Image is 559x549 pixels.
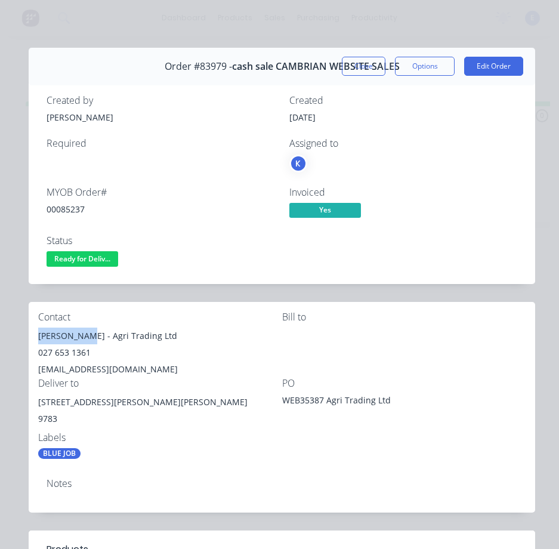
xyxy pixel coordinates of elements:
div: Created [289,95,518,106]
div: [EMAIL_ADDRESS][DOMAIN_NAME] [38,361,282,378]
div: Invoiced [289,187,518,198]
span: Ready for Deliv... [47,251,118,266]
div: BLUE JOB [38,448,81,459]
div: Labels [38,432,282,443]
div: 027 653 1361 [38,344,282,361]
span: cash sale CAMBRIAN WEBSITE SALES [232,61,400,72]
div: PO [282,378,526,389]
button: Options [395,57,455,76]
div: Contact [38,311,282,323]
div: MYOB Order # [47,187,275,198]
div: [PERSON_NAME] - Agri Trading Ltd027 653 1361[EMAIL_ADDRESS][DOMAIN_NAME] [38,328,282,378]
div: Bill to [282,311,526,323]
button: K [289,155,307,172]
div: Notes [47,478,517,489]
span: Yes [289,203,361,218]
div: [PERSON_NAME] [47,111,275,124]
button: Close [342,57,385,76]
span: Order #83979 - [165,61,232,72]
button: Edit Order [464,57,523,76]
div: Deliver to [38,378,282,389]
div: [STREET_ADDRESS][PERSON_NAME][PERSON_NAME] [38,394,282,411]
div: [STREET_ADDRESS][PERSON_NAME][PERSON_NAME]9783 [38,394,282,432]
div: Required [47,138,275,149]
div: 9783 [38,411,282,427]
button: Ready for Deliv... [47,251,118,269]
span: [DATE] [289,112,316,123]
div: WEB35387 Agri Trading Ltd [282,394,431,411]
div: Assigned to [289,138,518,149]
div: [PERSON_NAME] - Agri Trading Ltd [38,328,282,344]
div: Status [47,235,275,246]
div: Created by [47,95,275,106]
div: 00085237 [47,203,275,215]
